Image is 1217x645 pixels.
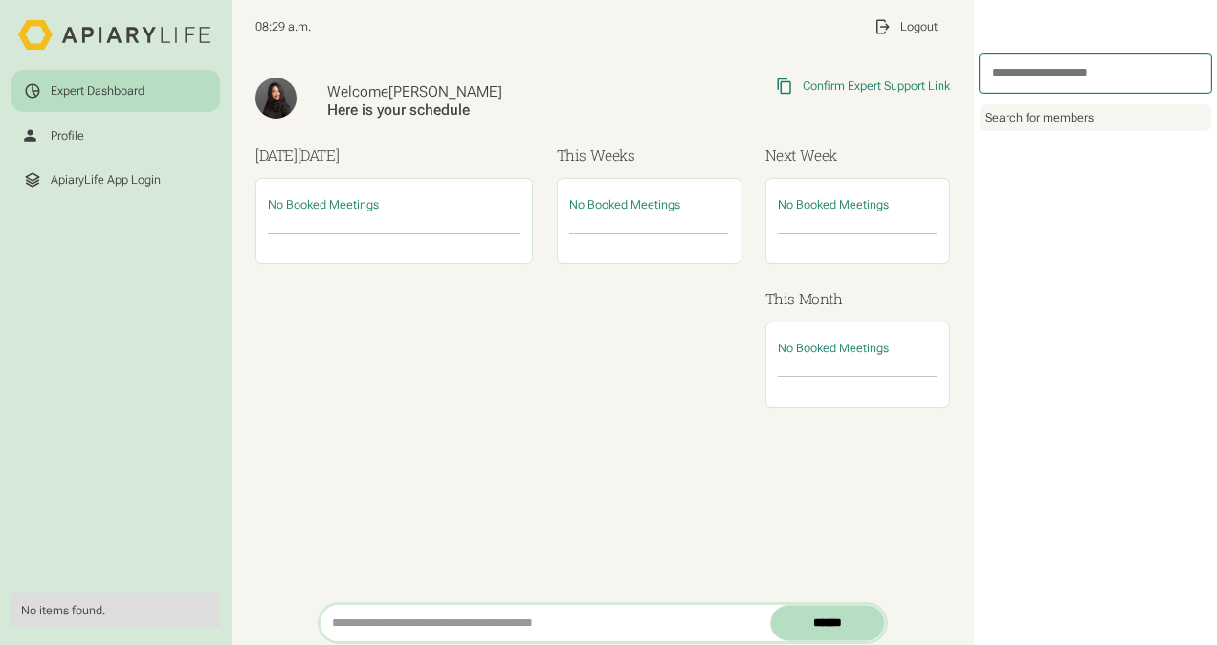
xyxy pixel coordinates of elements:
div: No items found. [21,603,210,618]
h3: This Month [765,288,950,310]
a: Expert Dashboard [11,70,219,111]
span: No Booked Meetings [569,197,680,211]
span: [PERSON_NAME] [388,83,502,100]
h3: [DATE] [255,145,533,167]
span: [DATE] [298,145,340,165]
div: ApiaryLife App Login [51,172,161,188]
div: Welcome [327,83,636,101]
a: ApiaryLife App Login [11,159,219,200]
h3: This Weeks [557,145,741,167]
a: Logout [862,6,950,47]
div: Expert Dashboard [51,83,144,99]
h3: Next Week [765,145,950,167]
div: Profile [51,128,84,144]
div: Search for members [980,104,1211,131]
span: 08:29 a.m. [255,19,311,34]
span: No Booked Meetings [778,197,889,211]
a: Profile [11,115,219,156]
span: No Booked Meetings [268,197,379,211]
span: No Booked Meetings [778,341,889,355]
div: Here is your schedule [327,101,636,120]
div: Confirm Expert Support Link [803,78,950,94]
div: Logout [900,19,938,34]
